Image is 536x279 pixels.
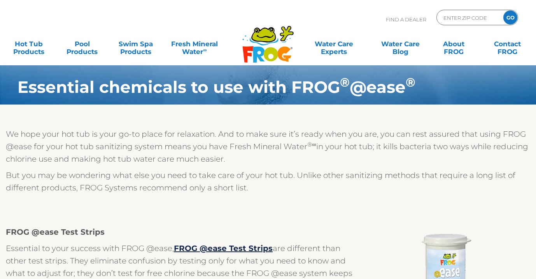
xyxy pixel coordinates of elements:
a: FROG @ease Test Strips [174,244,273,253]
a: Fresh MineralWater∞ [168,36,221,52]
a: Water CareExperts [300,36,368,52]
sup: ® [340,75,350,90]
p: We hope your hot tub is your go-to place for relaxation. And to make sure it’s ready when you are... [6,128,530,165]
a: PoolProducts [61,36,103,52]
sup: ∞ [203,47,207,53]
sup: ®∞ [307,141,316,148]
p: Find A Dealer [386,10,426,29]
a: Water CareBlog [380,36,421,52]
a: AboutFROG [433,36,475,52]
sup: ® [406,75,415,90]
img: Frog Products Logo [238,16,298,63]
a: ContactFROG [487,36,528,52]
a: Swim SpaProducts [115,36,156,52]
h1: Essential chemicals to use with FROG @ease [18,78,478,96]
input: GO [503,10,517,24]
strong: FROG @ease Test Strips [6,227,105,237]
p: But you may be wondering what else you need to take care of your hot tub. Unlike other sanitizing... [6,169,530,194]
a: Hot TubProducts [8,36,49,52]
